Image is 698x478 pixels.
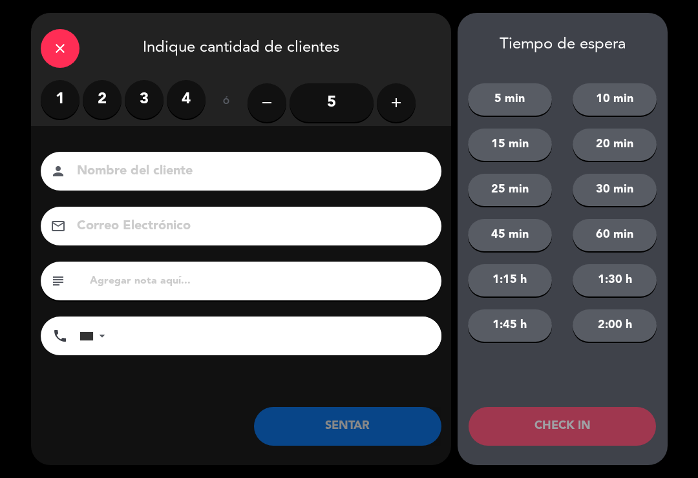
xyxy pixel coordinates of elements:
[573,219,657,251] button: 60 min
[206,80,248,125] div: ó
[52,41,68,56] i: close
[468,129,552,161] button: 15 min
[573,83,657,116] button: 10 min
[468,309,552,342] button: 1:45 h
[468,219,552,251] button: 45 min
[80,317,110,355] div: Dominican Republic (República Dominicana): +1
[76,160,425,183] input: Nombre del cliente
[76,215,425,238] input: Correo Electrónico
[388,95,404,110] i: add
[125,80,164,119] label: 3
[41,80,79,119] label: 1
[254,407,441,446] button: SENTAR
[573,129,657,161] button: 20 min
[468,264,552,296] button: 1:15 h
[167,80,206,119] label: 4
[50,273,66,289] i: subject
[50,163,66,179] i: person
[89,272,432,290] input: Agregar nota aquí...
[573,309,657,342] button: 2:00 h
[377,83,416,122] button: add
[573,174,657,206] button: 30 min
[259,95,275,110] i: remove
[458,36,668,54] div: Tiempo de espera
[469,407,656,446] button: CHECK IN
[31,13,451,80] div: Indique cantidad de clientes
[52,328,68,344] i: phone
[83,80,122,119] label: 2
[573,264,657,296] button: 1:30 h
[468,83,552,116] button: 5 min
[468,174,552,206] button: 25 min
[50,218,66,234] i: email
[248,83,286,122] button: remove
